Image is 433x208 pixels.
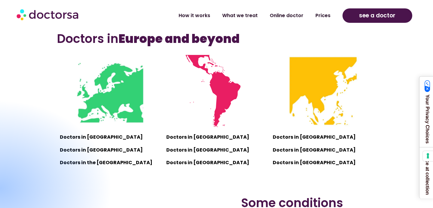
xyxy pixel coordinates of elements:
a: What we treat [216,9,264,23]
img: Mini map of the countries where Doctorsa is available - Southeast Asia [287,55,359,127]
nav: Menu [115,9,336,23]
img: Mini map of the countries where Doctorsa is available - Europe, UK and Turkey [74,55,146,127]
img: Mini map of the countries where Doctorsa is available - Latin America [180,55,253,127]
p: Doctors in [GEOGRAPHIC_DATA] [166,133,267,141]
p: Doctors in [GEOGRAPHIC_DATA] [166,146,267,154]
a: Online doctor [264,9,309,23]
img: California Consumer Privacy Act (CCPA) Opt-Out Icon [425,80,430,92]
a: Prices [309,9,336,23]
p: Doctors in [GEOGRAPHIC_DATA] [166,158,267,167]
span: see a doctor [359,11,395,20]
h3: Doctors in [57,32,376,46]
button: Your consent preferences for tracking technologies [423,151,433,161]
p: Doctors in [GEOGRAPHIC_DATA] [273,158,373,167]
a: see a doctor [342,8,412,23]
b: Europe and beyond [118,30,240,47]
a: How it works [173,9,216,23]
p: Doctors in [GEOGRAPHIC_DATA] [273,146,373,154]
p: Doctors in [GEOGRAPHIC_DATA] [273,133,373,141]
